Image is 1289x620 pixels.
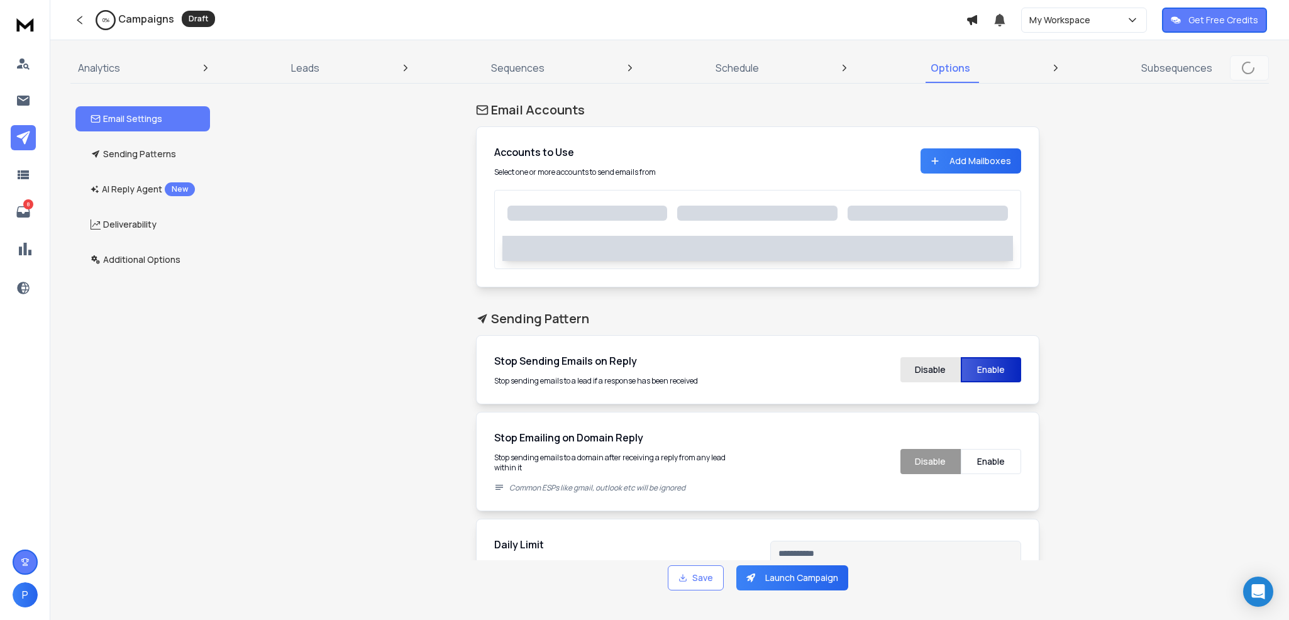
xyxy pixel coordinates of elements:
p: Leads [291,60,319,75]
h1: Email Accounts [476,101,1039,119]
p: 0 % [102,16,109,24]
p: My Workspace [1029,14,1095,26]
button: P [13,582,38,607]
p: Subsequences [1141,60,1212,75]
p: Options [931,60,970,75]
a: Subsequences [1134,53,1220,83]
div: Draft [182,11,215,27]
a: Sequences [484,53,552,83]
p: Analytics [78,60,120,75]
p: Email Settings [91,113,162,125]
a: 8 [11,199,36,224]
p: Get Free Credits [1188,14,1258,26]
p: 8 [23,199,33,209]
a: Options [923,53,978,83]
button: Get Free Credits [1162,8,1267,33]
p: Schedule [716,60,759,75]
h1: Campaigns [118,11,174,26]
a: Analytics [70,53,128,83]
img: logo [13,13,38,36]
p: Sequences [491,60,545,75]
a: Leads [284,53,327,83]
button: Email Settings [75,106,210,131]
a: Schedule [708,53,766,83]
div: Open Intercom Messenger [1243,577,1273,607]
